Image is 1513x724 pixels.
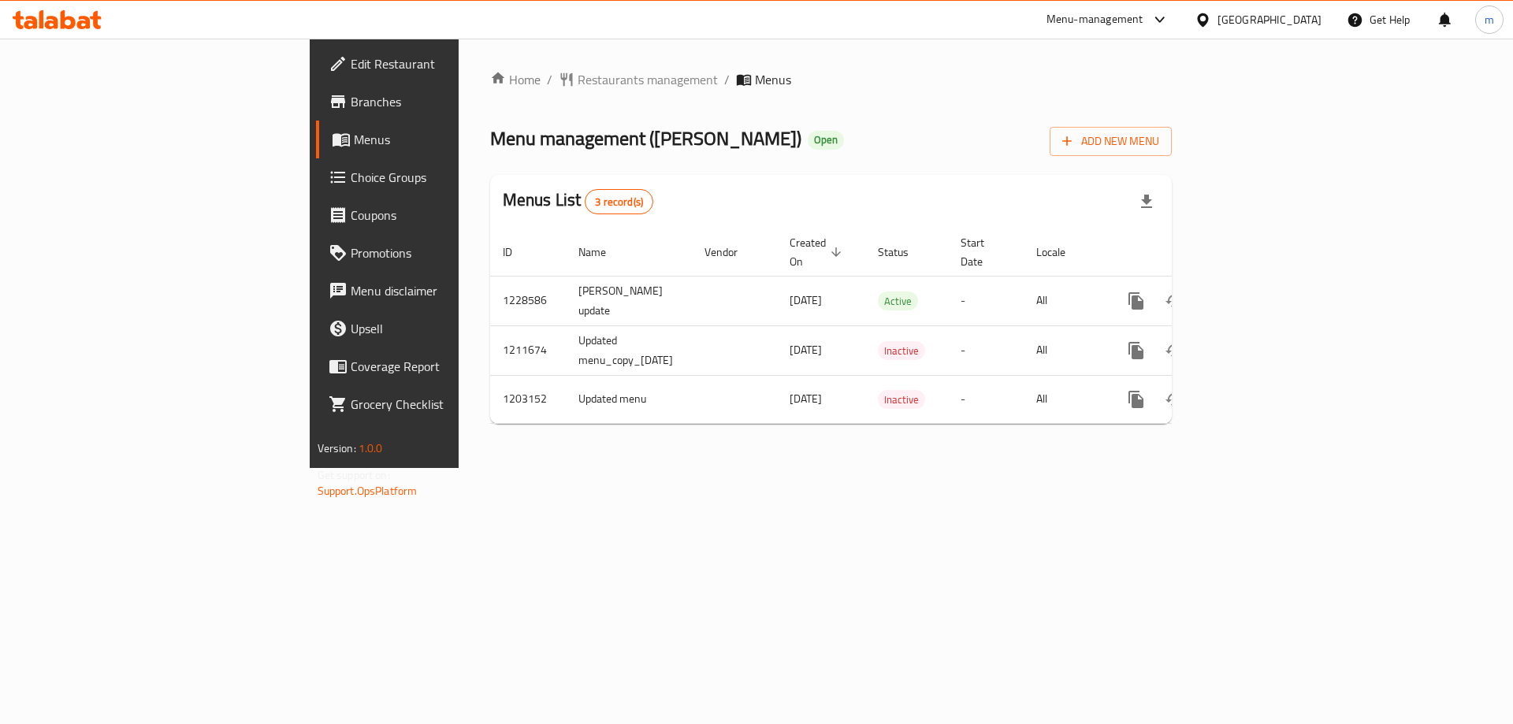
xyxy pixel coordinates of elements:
a: Choice Groups [316,158,563,196]
span: ID [503,243,533,262]
span: Open [808,133,844,147]
button: Add New Menu [1050,127,1172,156]
div: Total records count [585,189,653,214]
a: Coupons [316,196,563,234]
button: more [1117,282,1155,320]
a: Menu disclaimer [316,272,563,310]
span: Menus [354,130,550,149]
span: Start Date [961,233,1005,271]
span: Restaurants management [578,70,718,89]
div: Menu-management [1046,10,1143,29]
button: Change Status [1155,282,1193,320]
a: Grocery Checklist [316,385,563,423]
a: Restaurants management [559,70,718,89]
span: Coverage Report [351,357,550,376]
li: / [724,70,730,89]
td: - [948,375,1024,423]
span: Grocery Checklist [351,395,550,414]
span: Name [578,243,626,262]
a: Upsell [316,310,563,347]
a: Branches [316,83,563,121]
td: All [1024,325,1105,375]
td: - [948,325,1024,375]
td: All [1024,375,1105,423]
div: Open [808,131,844,150]
td: Updated menu_copy_[DATE] [566,325,692,375]
a: Promotions [316,234,563,272]
div: Export file [1128,183,1165,221]
span: 1.0.0 [359,438,383,459]
span: Active [878,292,918,310]
h2: Menus List [503,188,653,214]
a: Menus [316,121,563,158]
a: Edit Restaurant [316,45,563,83]
button: Change Status [1155,332,1193,369]
span: Menus [755,70,791,89]
span: Edit Restaurant [351,54,550,73]
span: Menu disclaimer [351,281,550,300]
span: Inactive [878,342,925,360]
span: m [1485,11,1494,28]
span: [DATE] [790,388,822,409]
span: [DATE] [790,340,822,360]
span: Upsell [351,319,550,338]
a: Coverage Report [316,347,563,385]
td: [PERSON_NAME] update [566,276,692,325]
nav: breadcrumb [490,70,1173,89]
span: Version: [318,438,356,459]
span: Vendor [704,243,758,262]
table: enhanced table [490,228,1281,424]
button: more [1117,332,1155,369]
span: Choice Groups [351,168,550,187]
button: Change Status [1155,381,1193,418]
td: Updated menu [566,375,692,423]
td: All [1024,276,1105,325]
div: [GEOGRAPHIC_DATA] [1217,11,1322,28]
span: Get support on: [318,465,390,485]
button: more [1117,381,1155,418]
span: [DATE] [790,290,822,310]
span: Coupons [351,206,550,225]
th: Actions [1105,228,1281,277]
span: Locale [1036,243,1086,262]
div: Inactive [878,390,925,409]
span: Add New Menu [1062,132,1159,151]
span: Status [878,243,929,262]
span: Inactive [878,391,925,409]
span: Branches [351,92,550,111]
div: Inactive [878,341,925,360]
span: 3 record(s) [585,195,652,210]
span: Created On [790,233,846,271]
td: - [948,276,1024,325]
a: Support.OpsPlatform [318,481,418,501]
span: Promotions [351,243,550,262]
span: Menu management ( [PERSON_NAME] ) [490,121,801,156]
